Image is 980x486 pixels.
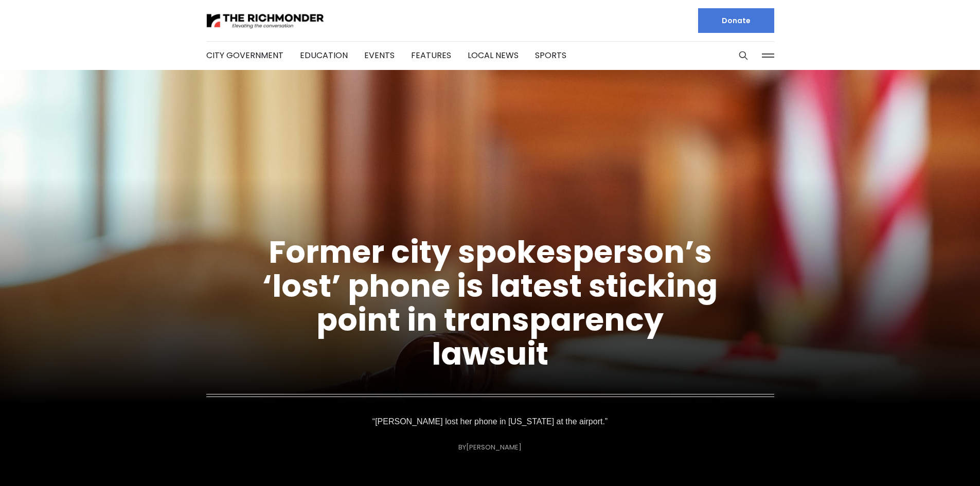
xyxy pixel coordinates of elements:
[206,49,283,61] a: City Government
[411,49,451,61] a: Features
[698,8,774,33] a: Donate
[458,443,522,451] div: By
[300,49,348,61] a: Education
[468,49,519,61] a: Local News
[262,230,718,375] a: Former city spokesperson’s ‘lost’ phone is latest sticking point in transparency lawsuit
[372,415,608,429] p: “[PERSON_NAME] lost her phone in [US_STATE] at the airport.”
[893,436,980,486] iframe: portal-trigger
[364,49,395,61] a: Events
[535,49,566,61] a: Sports
[466,442,522,452] a: [PERSON_NAME]
[206,12,325,30] img: The Richmonder
[736,48,751,63] button: Search this site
